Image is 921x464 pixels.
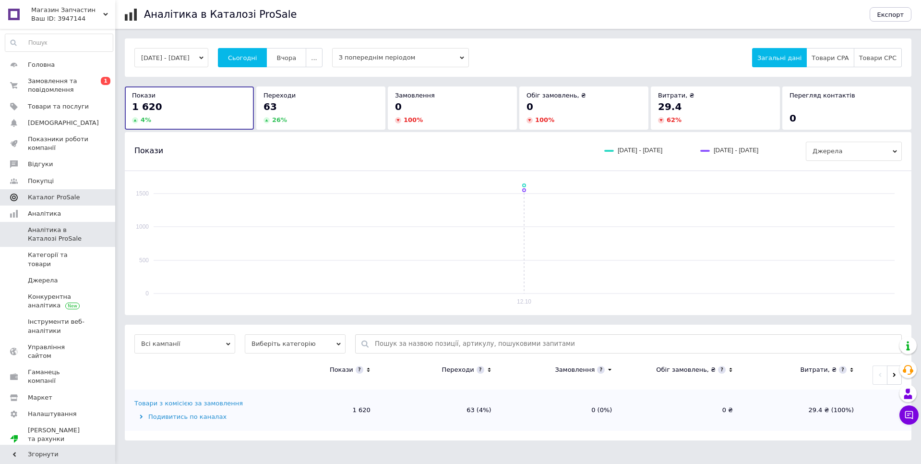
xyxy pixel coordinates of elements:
[899,405,919,425] button: Чат з покупцем
[28,368,89,385] span: Гаманець компанії
[28,426,89,452] span: [PERSON_NAME] та рахунки
[31,14,115,23] div: Ваш ID: 3947144
[144,9,297,20] h1: Аналітика в Каталозі ProSale
[395,101,402,112] span: 0
[658,101,682,112] span: 29.4
[263,101,277,112] span: 63
[517,298,531,305] text: 12.10
[28,393,52,402] span: Маркет
[28,77,89,94] span: Замовлення та повідомлення
[276,54,296,61] span: Вчора
[136,223,149,230] text: 1000
[526,92,586,99] span: Обіг замовлень, ₴
[132,92,155,99] span: Покази
[134,413,257,421] div: Подивитись по каналах
[800,366,837,374] div: Витрати, ₴
[404,116,423,123] span: 100 %
[134,399,243,408] div: Товари з комісією за замовлення
[28,209,61,218] span: Аналітика
[555,366,595,374] div: Замовлення
[526,101,533,112] span: 0
[789,92,855,99] span: Перегляд контактів
[259,390,380,431] td: 1 620
[789,112,796,124] span: 0
[806,142,902,161] span: Джерела
[272,116,287,123] span: 26 %
[136,190,149,197] text: 1500
[28,343,89,360] span: Управління сайтом
[28,135,89,152] span: Показники роботи компанії
[28,317,89,335] span: Інструменти веб-аналітики
[28,443,89,452] div: Prom мікс 1 000
[266,48,306,67] button: Вчора
[311,54,317,61] span: ...
[139,257,149,264] text: 500
[134,146,163,156] span: Покази
[245,334,346,354] span: Виберіть категорію
[28,251,89,268] span: Категорії та товари
[134,48,208,67] button: [DATE] - [DATE]
[263,92,296,99] span: Переходи
[622,390,742,431] td: 0 ₴
[442,366,474,374] div: Переходи
[656,366,716,374] div: Обіг замовлень, ₴
[28,193,80,202] span: Каталог ProSale
[859,54,897,61] span: Товари CPC
[380,390,501,431] td: 63 (4%)
[28,410,77,418] span: Налаштування
[757,54,801,61] span: Загальні дані
[218,48,267,67] button: Сьогодні
[28,119,99,127] span: [DEMOGRAPHIC_DATA]
[134,334,235,354] span: Всі кампанії
[395,92,435,99] span: Замовлення
[375,335,897,353] input: Пошук за назвою позиції, артикулу, пошуковими запитами
[28,160,53,169] span: Відгуки
[535,116,554,123] span: 100 %
[28,102,89,111] span: Товари та послуги
[658,92,694,99] span: Витрати, ₴
[228,54,257,61] span: Сьогодні
[145,290,149,297] text: 0
[28,177,54,185] span: Покупці
[806,48,854,67] button: Товари CPA
[141,116,151,123] span: 4 %
[306,48,322,67] button: ...
[101,77,110,85] span: 1
[854,48,902,67] button: Товари CPC
[28,61,55,69] span: Головна
[330,366,353,374] div: Покази
[28,226,89,243] span: Аналітика в Каталозі ProSale
[501,390,622,431] td: 0 (0%)
[742,390,863,431] td: 29.4 ₴ (100%)
[31,6,103,14] span: Магазин Запчастин
[28,276,58,285] span: Джерела
[332,48,469,67] span: З попереднім періодом
[667,116,682,123] span: 62 %
[870,7,912,22] button: Експорт
[752,48,807,67] button: Загальні дані
[877,11,904,18] span: Експорт
[812,54,849,61] span: Товари CPA
[28,293,89,310] span: Конкурентна аналітика
[5,34,113,51] input: Пошук
[132,101,162,112] span: 1 620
